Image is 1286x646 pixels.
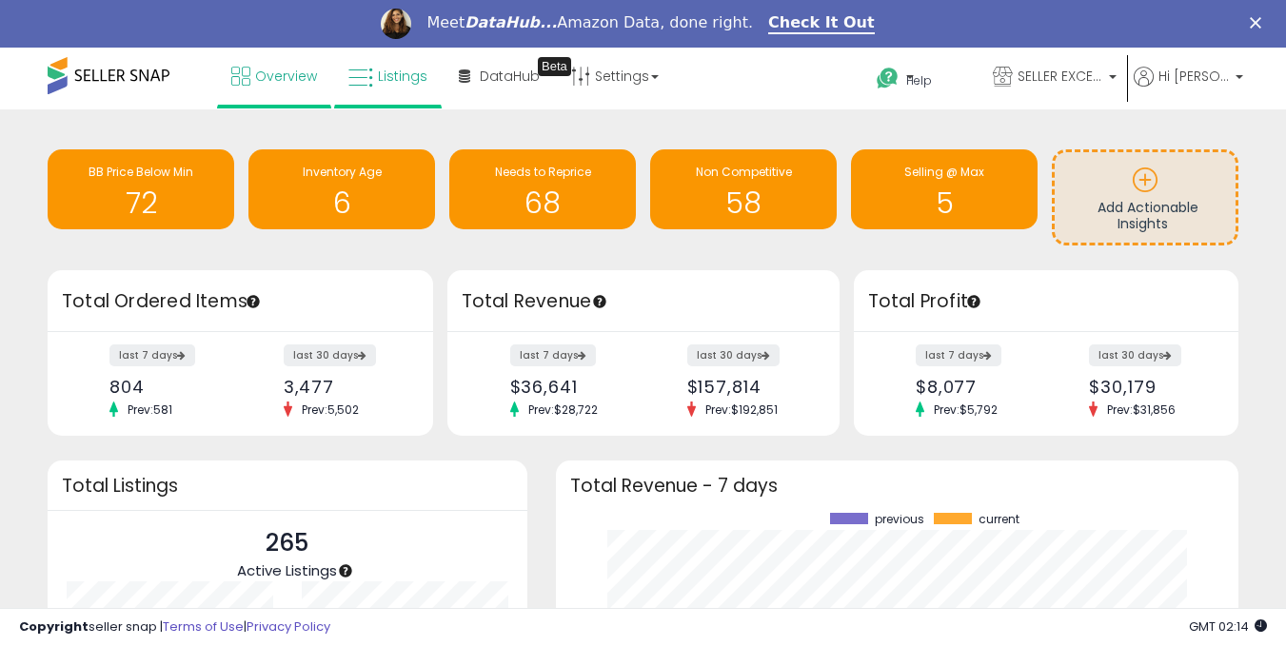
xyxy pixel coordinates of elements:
label: last 30 days [687,344,780,366]
h1: 58 [660,187,827,219]
div: $8,077 [916,377,1032,397]
span: Prev: $28,722 [519,401,607,418]
div: Tooltip anchor [245,293,262,310]
h3: Total Revenue - 7 days [570,479,1224,493]
a: BB Price Below Min 72 [48,149,234,229]
h1: 72 [57,187,225,219]
h3: Total Ordered Items [62,288,419,315]
a: Non Competitive 58 [650,149,837,229]
span: Prev: $5,792 [924,401,1007,418]
span: Listings [378,67,427,86]
span: Prev: $192,851 [696,401,787,418]
a: Privacy Policy [247,617,330,636]
div: 804 [109,377,226,397]
p: 265 [237,525,337,561]
div: Tooltip anchor [591,293,608,310]
a: SELLER EXCELLENCE [979,48,1131,109]
div: $30,179 [1089,377,1205,397]
span: Prev: 5,502 [292,401,368,418]
h3: Total Revenue [462,288,825,315]
span: Inventory Age [303,164,382,180]
img: Profile image for Georgie [381,9,411,39]
div: Tooltip anchor [965,293,982,310]
label: last 30 days [1089,344,1181,366]
span: Prev: 581 [118,401,182,418]
span: Needs to Reprice [495,164,591,180]
h1: 68 [459,187,626,219]
span: Non Competitive [696,164,792,180]
label: last 7 days [109,344,195,366]
label: last 30 days [284,344,376,366]
h1: 6 [258,187,425,219]
span: Prev: $31,856 [1098,401,1185,418]
a: Settings [557,48,673,105]
div: Close [1250,17,1269,29]
a: Check It Out [768,13,875,34]
div: Tooltip anchor [337,562,354,579]
label: last 7 days [916,344,1001,366]
div: seller snap | | [19,618,330,636]
a: DataHub [445,48,554,105]
span: Active Listings [237,560,337,580]
strong: Copyright [19,617,89,636]
h1: 5 [861,187,1028,219]
span: Add Actionable Insights [1098,198,1198,234]
span: SELLER EXCELLENCE [1018,67,1103,86]
span: current [979,513,1019,526]
a: Help [861,52,976,109]
i: Get Help [876,67,900,90]
div: Meet Amazon Data, done right. [426,13,753,32]
div: Tooltip anchor [538,57,571,76]
a: Selling @ Max 5 [851,149,1038,229]
a: Terms of Use [163,617,244,636]
div: $36,641 [510,377,629,397]
span: Hi [PERSON_NAME] [1158,67,1230,86]
h3: Total Profit [868,288,1225,315]
span: DataHub [480,67,540,86]
span: Help [906,72,932,88]
a: Add Actionable Insights [1055,152,1236,243]
a: Hi [PERSON_NAME] [1134,67,1243,109]
a: Needs to Reprice 68 [449,149,636,229]
span: Overview [255,67,317,86]
a: Inventory Age 6 [248,149,435,229]
div: 3,477 [284,377,400,397]
span: previous [875,513,924,526]
span: 2025-09-11 02:14 GMT [1189,617,1267,636]
h3: Total Listings [62,479,513,493]
label: last 7 days [510,344,596,366]
span: Selling @ Max [904,164,984,180]
i: DataHub... [465,13,557,31]
div: $157,814 [687,377,806,397]
a: Overview [217,48,331,105]
span: BB Price Below Min [89,164,193,180]
a: Listings [334,48,442,105]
